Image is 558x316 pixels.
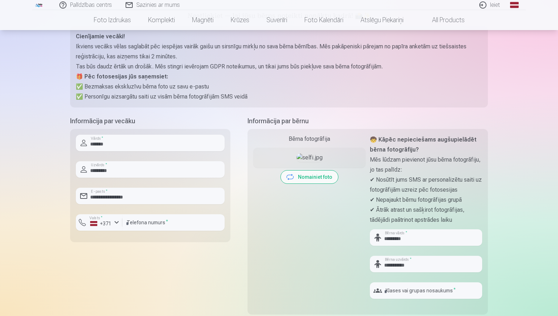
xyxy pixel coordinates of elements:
[70,116,230,126] h5: Informācija par vecāku
[76,73,168,80] strong: 🎁 Pēc fotosesijas jūs saņemsiet:
[85,10,139,30] a: Foto izdrukas
[248,116,488,126] h5: Informācija par bērnu
[412,10,473,30] a: All products
[370,195,482,205] p: ✔ Nepajaukt bērnu fotogrāfijas grupā
[183,10,222,30] a: Magnēti
[352,10,412,30] a: Atslēgu piekariņi
[76,33,125,40] strong: Cienījamie vecāki!
[370,155,482,175] p: Mēs lūdzam pievienot jūsu bērna fotogrāfiju, jo tas palīdz:
[76,62,482,72] p: Tas būs daudz ērtāk un drošāk. Mēs stingri ievērojam GDPR noteikumus, un tikai jums būs piekļuve ...
[76,42,482,62] p: Ikviens vecāks vēlas saglabāt pēc iespējas vairāk gaišu un sirsnīgu mirkļu no sava bērna bērnības...
[35,3,43,7] img: /fa1
[370,136,476,153] strong: 🧒 Kāpēc nepieciešams augšupielādēt bērna fotogrāfiju?
[76,214,122,231] button: Valsts*+371
[258,10,296,30] a: Suvenīri
[139,10,183,30] a: Komplekti
[76,82,482,92] p: ✅ Bezmaksas ekskluzīvu bērna foto uz savu e-pastu
[76,92,482,102] p: ✅ Personīgu aizsargātu saiti uz visām bērna fotogrāfijām SMS veidā
[90,220,112,227] div: +371
[370,175,482,195] p: ✔ Nosūtīt jums SMS ar personalizētu saiti uz fotogrāfijām uzreiz pēc fotosesijas
[370,205,482,225] p: ✔ Ātrāk atrast un sašķirot fotogrāfijas, tādējādi paātrinot apstrādes laiku
[296,10,352,30] a: Foto kalendāri
[253,135,366,143] div: Bērna fotogrāfija
[297,153,323,162] img: selfi.jpg
[281,171,338,183] button: Nomainiet foto
[222,10,258,30] a: Krūzes
[87,215,105,221] label: Valsts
